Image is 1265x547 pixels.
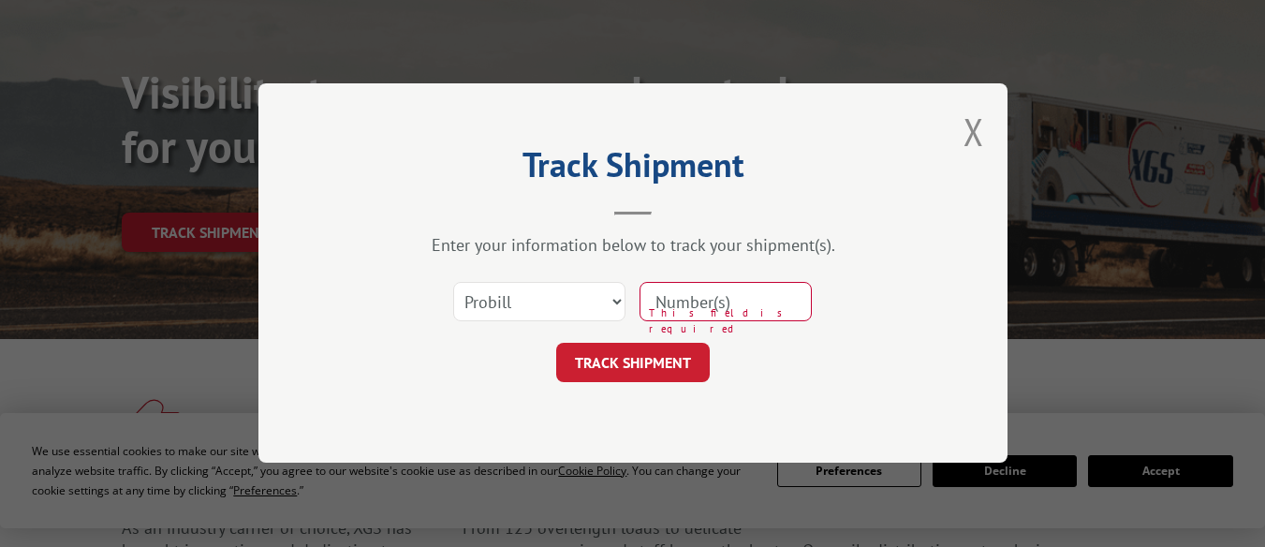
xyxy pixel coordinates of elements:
[352,152,914,187] h2: Track Shipment
[640,283,812,322] input: Number(s)
[352,235,914,257] div: Enter your information below to track your shipment(s).
[649,306,812,337] span: This field is required
[963,107,984,156] button: Close modal
[556,344,710,383] button: TRACK SHIPMENT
